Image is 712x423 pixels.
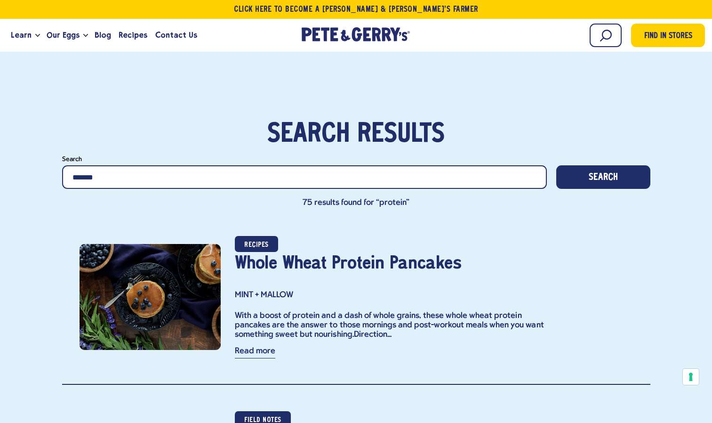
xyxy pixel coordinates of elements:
span: Blog [95,29,111,41]
div: With a boost of protein and a dash of whole grains, these whole wheat protein pancakes are the an... [235,311,553,340]
button: Open the dropdown menu for Our Eggs [83,34,88,37]
input: Search [590,24,622,47]
a: Contact Us [152,23,201,48]
a: Read more [235,347,275,358]
span: Recipes [119,29,147,41]
span: Contact Us [155,29,197,41]
button: Open the dropdown menu for Learn [35,34,40,37]
div: item [62,233,650,360]
label: Search [62,154,650,165]
button: Search [556,165,650,189]
a: Blog [91,23,115,48]
h1: Search results [62,121,650,149]
span: Learn [11,29,32,41]
a: Our Eggs [43,23,83,48]
button: Your consent preferences for tracking technologies [683,369,699,385]
a: Find in Stores [631,24,705,47]
p: MINT + MALLOW [235,289,632,302]
a: Recipes [115,23,151,48]
a: Learn [7,23,35,48]
span: Our Eggs [47,29,80,41]
p: 75 results found for “protein” [62,196,650,210]
span: Recipes [235,236,278,252]
span: Find in Stores [644,30,692,43]
a: Whole Wheat Protein Pancakes [235,255,461,272]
